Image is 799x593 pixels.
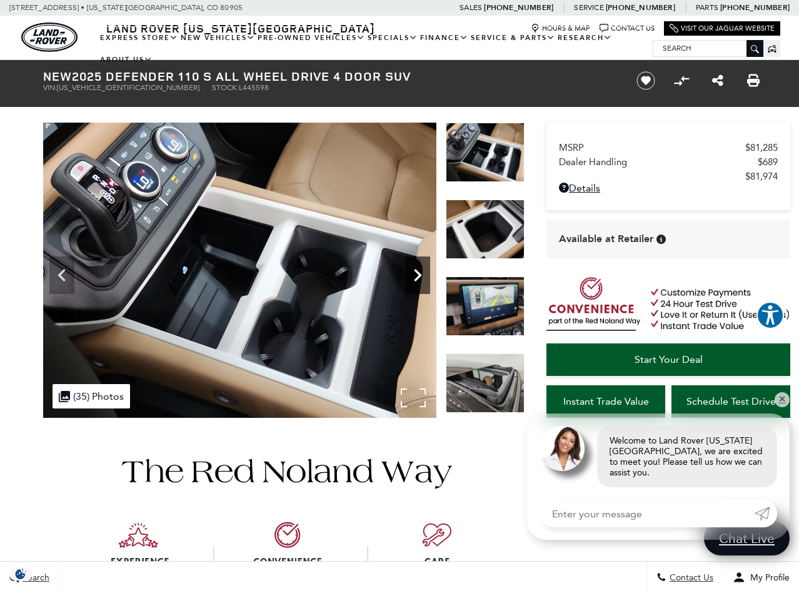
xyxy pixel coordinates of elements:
[99,21,383,36] a: Land Rover [US_STATE][GEOGRAPHIC_DATA]
[546,343,790,376] a: Start Your Deal
[597,426,777,487] div: Welcome to Land Rover [US_STATE][GEOGRAPHIC_DATA], we are excited to meet you! Please tell us how...
[686,395,776,407] span: Schedule Test Drive
[600,24,655,33] a: Contact Us
[49,256,74,294] div: Previous
[366,27,419,49] a: Specials
[446,123,525,182] img: New 2025 Santorini Black LAND ROVER S image 24
[745,572,790,583] span: My Profile
[43,68,72,84] strong: New
[656,235,666,244] div: Vehicle is in stock and ready for immediate delivery. Due to demand, availability is subject to c...
[559,182,778,194] a: Details
[106,21,375,36] span: Land Rover [US_STATE][GEOGRAPHIC_DATA]
[531,24,590,33] a: Hours & Map
[446,276,525,336] img: New 2025 Santorini Black LAND ROVER S image 26
[559,142,778,153] a: MSRP $81,285
[21,23,78,52] a: land-rover
[43,69,615,83] h1: 2025 Defender 110 S All Wheel Drive 4 Door SUV
[6,567,35,580] section: Click to Open Cookie Consent Modal
[563,395,649,407] span: Instant Trade Value
[6,567,35,580] img: Opt-Out Icon
[670,24,775,33] a: Visit Our Jaguar Website
[756,302,784,332] aside: Accessibility Help Desk
[720,3,790,13] a: [PHONE_NUMBER]
[470,27,556,49] a: Service & Parts
[747,73,760,88] a: Print this New 2025 Defender 110 S All Wheel Drive 4 Door SUV
[21,23,78,52] img: Land Rover
[672,71,691,90] button: Compare Vehicle
[632,71,660,91] button: Save vehicle
[712,73,723,88] a: Share this New 2025 Defender 110 S All Wheel Drive 4 Door SUV
[635,353,703,365] span: Start Your Deal
[559,232,653,246] span: Available at Retailer
[43,123,436,418] img: New 2025 Santorini Black LAND ROVER S image 24
[559,156,758,168] span: Dealer Handling
[540,500,755,527] input: Enter your message
[653,41,763,56] input: Search
[755,500,777,527] a: Submit
[9,3,243,12] a: [STREET_ADDRESS] • [US_STATE][GEOGRAPHIC_DATA], CO 80905
[666,572,713,583] span: Contact Us
[606,3,675,13] a: [PHONE_NUMBER]
[212,83,239,92] span: Stock:
[99,27,653,71] nav: Main Navigation
[540,426,585,471] img: Agent profile photo
[758,156,778,168] span: $689
[559,142,745,153] span: MSRP
[405,256,430,294] div: Next
[723,562,799,593] button: Open user profile menu
[756,302,784,329] button: Explore your accessibility options
[99,27,179,49] a: EXPRESS STORE
[556,27,613,49] a: Research
[559,156,778,168] a: Dealer Handling $689
[745,171,778,182] span: $81,974
[546,385,665,418] a: Instant Trade Value
[484,3,553,13] a: [PHONE_NUMBER]
[559,171,778,182] a: $81,974
[256,27,366,49] a: Pre-Owned Vehicles
[239,83,269,92] span: L445598
[419,27,470,49] a: Finance
[460,3,482,12] span: Sales
[53,384,130,408] div: (35) Photos
[179,27,256,49] a: New Vehicles
[745,142,778,153] span: $81,285
[696,3,718,12] span: Parts
[99,49,154,71] a: About Us
[446,200,525,259] img: New 2025 Santorini Black LAND ROVER S image 25
[671,385,790,418] a: Schedule Test Drive
[446,353,525,413] img: New 2025 Santorini Black LAND ROVER S image 27
[57,83,199,92] span: [US_VEHICLE_IDENTIFICATION_NUMBER]
[43,83,57,92] span: VIN:
[574,3,603,12] span: Service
